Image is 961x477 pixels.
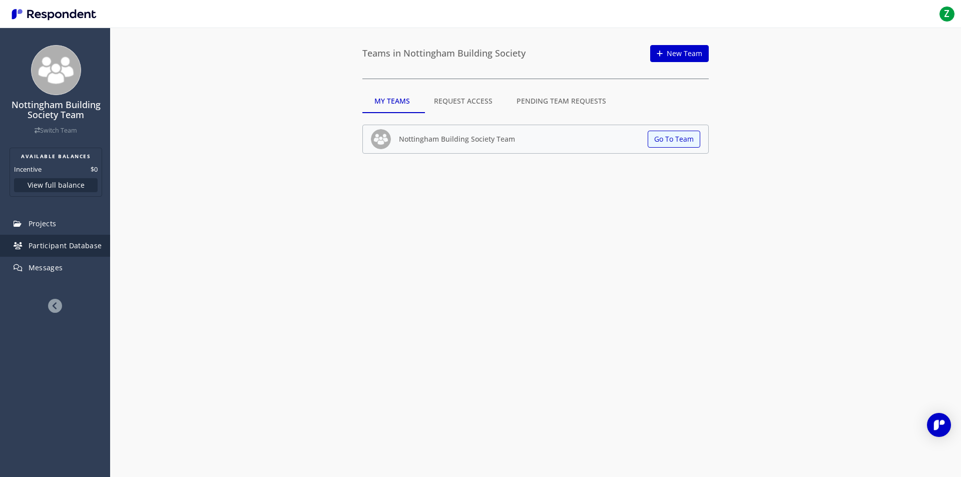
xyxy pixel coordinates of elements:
span: Z [939,6,955,22]
img: team_avatar_256.png [371,129,391,149]
h5: Nottingham Building Society Team [399,135,515,143]
img: Respondent [8,6,100,23]
h4: Teams in Nottingham Building Society [362,49,526,59]
section: Balance summary [10,148,102,197]
md-tab-item: Pending Team Requests [505,89,618,113]
dt: Incentive [14,164,42,174]
span: Messages [29,263,63,272]
dd: $0 [91,164,98,174]
button: Z [937,5,957,23]
a: New Team [650,45,709,62]
img: team_avatar_256.png [31,45,81,95]
span: Participant Database [29,241,102,250]
div: Open Intercom Messenger [927,413,951,437]
button: View full balance [14,178,98,192]
button: Go To Team [648,131,700,148]
md-tab-item: My Teams [362,89,422,113]
md-tab-item: Request Access [422,89,505,113]
h2: AVAILABLE BALANCES [14,152,98,160]
h4: Nottingham Building Society Team [7,100,105,120]
span: Projects [29,219,57,228]
a: Switch Team [35,126,77,135]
